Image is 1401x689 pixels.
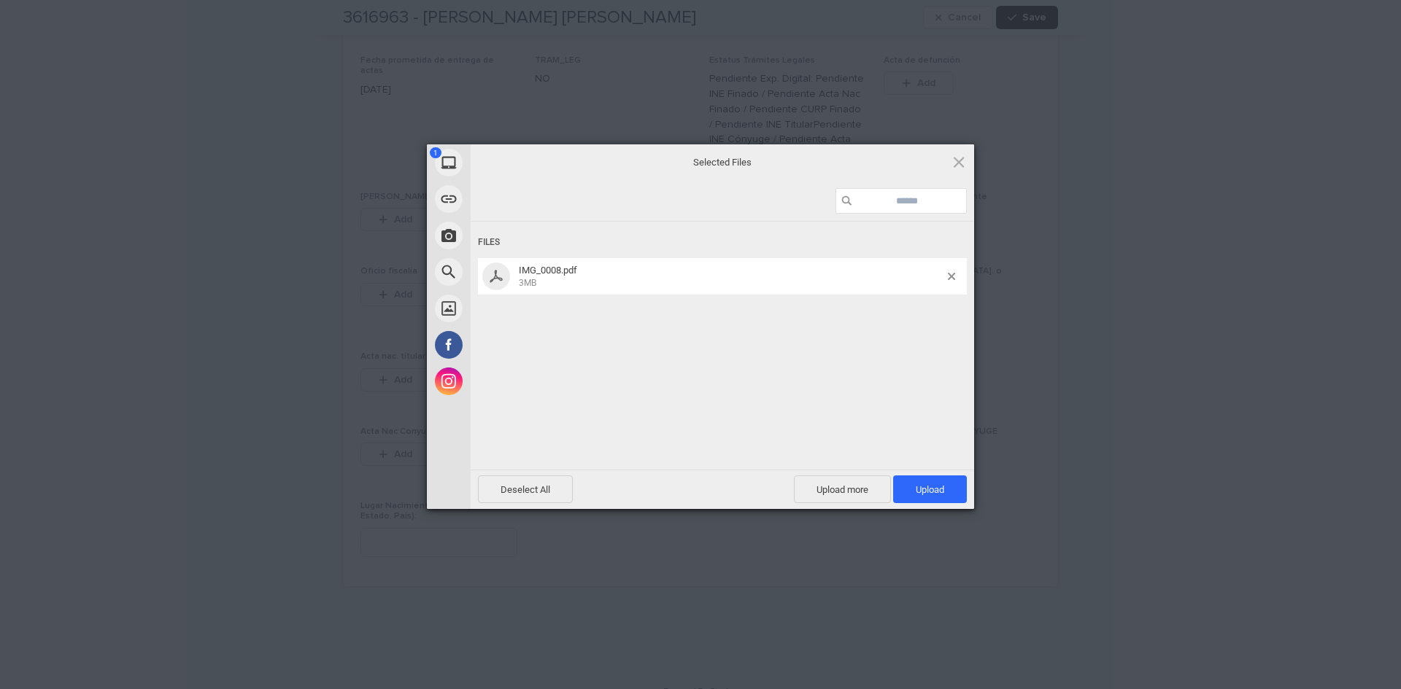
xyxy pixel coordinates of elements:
div: My Device [427,144,602,181]
div: Take Photo [427,217,602,254]
span: Upload [916,484,944,495]
div: Link (URL) [427,181,602,217]
span: Upload more [794,475,891,503]
span: Click here or hit ESC to close picker [951,154,967,170]
span: Selected Files [576,155,868,168]
div: Files [478,229,967,256]
div: Instagram [427,363,602,400]
span: 1 [430,147,441,158]
span: IMG_0008.pdf [519,265,577,276]
div: Facebook [427,327,602,363]
span: IMG_0008.pdf [514,265,948,289]
span: Upload [893,475,967,503]
span: 3MB [519,278,536,288]
span: Deselect All [478,475,573,503]
div: Web Search [427,254,602,290]
div: Unsplash [427,290,602,327]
